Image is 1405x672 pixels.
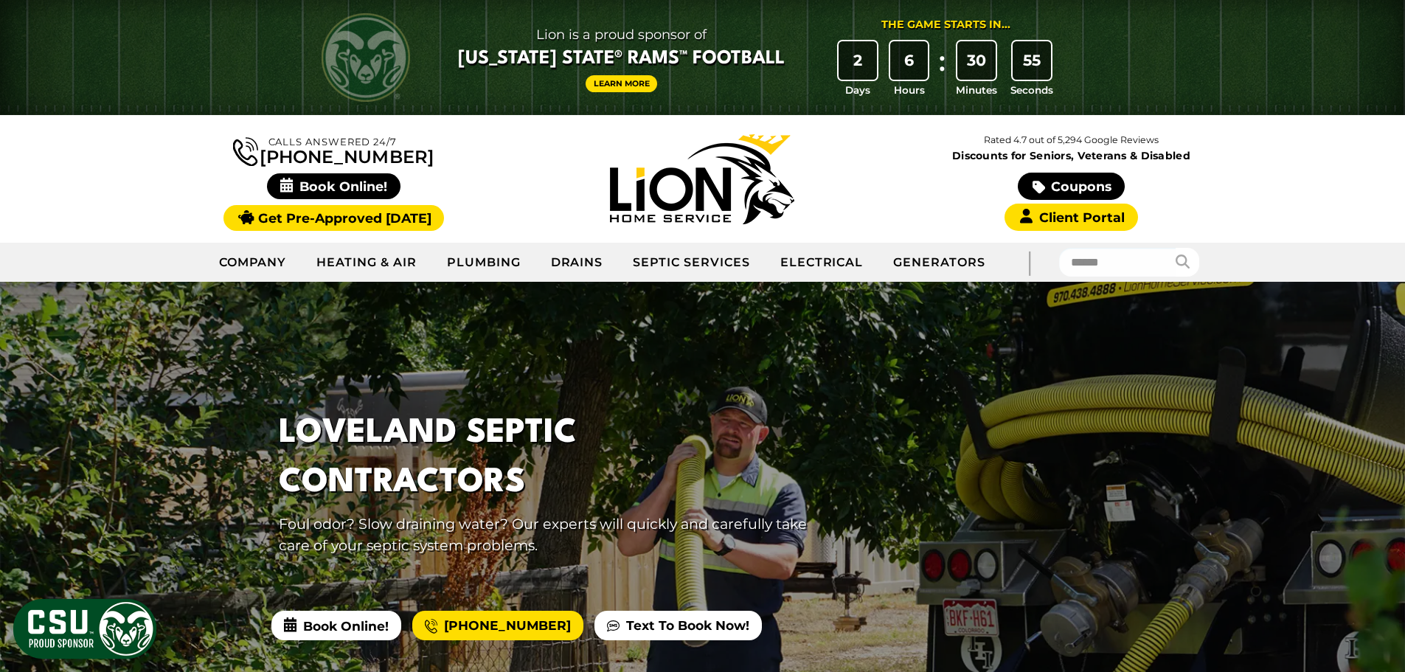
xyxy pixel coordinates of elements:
img: Lion Home Service [610,134,794,224]
a: Text To Book Now! [594,611,762,640]
div: | [1000,243,1059,282]
div: 6 [890,41,929,80]
a: Plumbing [432,244,536,281]
span: Minutes [956,83,997,97]
a: Learn More [586,75,658,92]
div: : [934,41,949,98]
a: Septic Services [618,244,765,281]
a: [PHONE_NUMBER] [412,611,583,640]
span: Lion is a proud sponsor of [458,23,785,46]
a: Electrical [766,244,879,281]
span: Seconds [1010,83,1053,97]
a: Get Pre-Approved [DATE] [223,205,444,231]
a: Client Portal [1005,204,1137,231]
a: Coupons [1018,173,1124,200]
a: Drains [536,244,619,281]
a: [PHONE_NUMBER] [233,134,434,166]
p: Foul odor? Slow draining water? Our experts will quickly and carefully take care of your septic s... [279,513,816,556]
span: Book Online! [267,173,400,199]
div: The Game Starts in... [881,17,1010,33]
span: Hours [894,83,925,97]
span: Discounts for Seniors, Veterans & Disabled [890,150,1253,161]
a: Heating & Air [302,244,431,281]
p: Rated 4.7 out of 5,294 Google Reviews [887,132,1255,148]
div: 30 [957,41,996,80]
div: 55 [1013,41,1051,80]
span: Book Online! [271,611,401,640]
h1: Loveland Septic Contractors [279,409,816,508]
div: 2 [839,41,877,80]
span: Days [845,83,870,97]
a: Generators [878,244,1000,281]
img: CSU Sponsor Badge [11,597,159,661]
img: CSU Rams logo [322,13,410,102]
a: Company [204,244,302,281]
span: [US_STATE] State® Rams™ Football [458,46,785,72]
